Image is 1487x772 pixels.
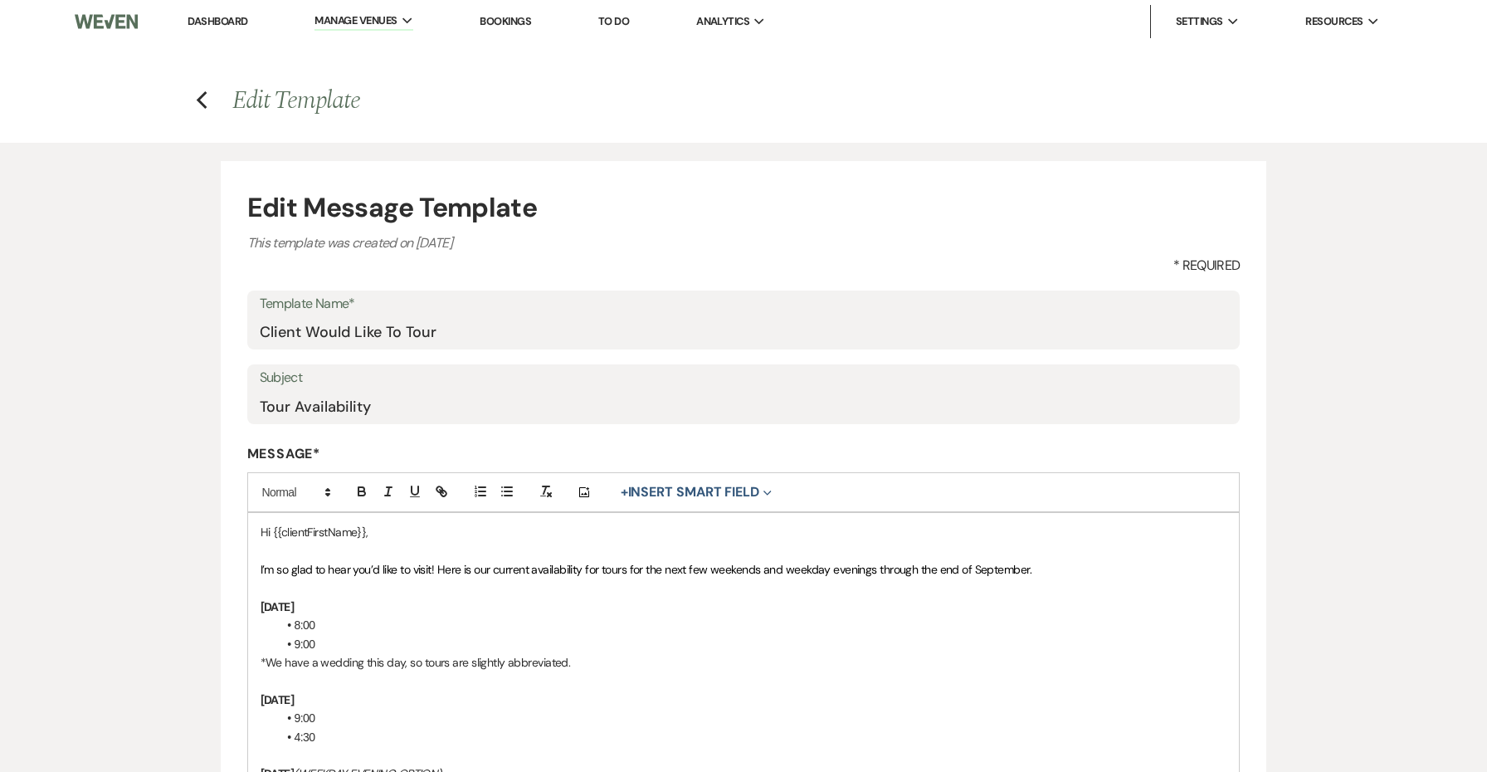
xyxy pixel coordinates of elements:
a: To Do [598,14,629,28]
label: Template Name* [260,292,1228,316]
span: I’m so glad to hear you’d like to visit! Here is our current availability for tours for the next ... [261,562,1031,577]
strong: [DATE] [261,599,295,614]
span: Manage Venues [314,12,397,29]
label: Message* [247,445,1241,462]
span: Settings [1176,13,1223,30]
span: *We have a wedding this day, so tours are slightly abbreviated. [261,655,571,670]
p: Hi {{clientFirstName}}, [261,523,1227,541]
span: 8:00 [295,618,315,632]
a: Bookings [480,14,531,28]
strong: [DATE] [261,692,295,707]
label: Subject [260,366,1228,390]
span: Edit Template [232,81,359,120]
img: Weven Logo [75,4,138,39]
span: + [621,486,628,499]
span: Resources [1305,13,1363,30]
span: * Required [1173,256,1241,276]
h4: Edit Message Template [247,188,1241,227]
p: This template was created on [DATE] [247,232,1241,254]
button: Insert Smart Field [615,482,778,502]
span: 4:30 [295,730,315,744]
span: 9:00 [295,638,315,651]
a: Dashboard [188,14,247,28]
span: 9:00 [295,711,315,725]
span: Analytics [696,13,749,30]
